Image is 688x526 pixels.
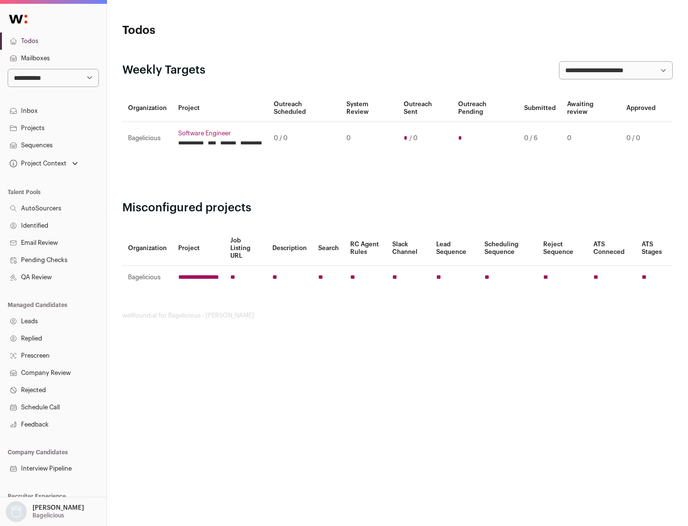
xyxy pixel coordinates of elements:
[518,95,561,122] th: Submitted
[4,501,86,522] button: Open dropdown
[387,231,430,266] th: Slack Channel
[537,231,588,266] th: Reject Sequence
[561,95,621,122] th: Awaiting review
[409,134,418,142] span: / 0
[178,130,262,137] a: Software Engineer
[32,512,64,519] p: Bagelicious
[122,231,172,266] th: Organization
[225,231,267,266] th: Job Listing URL
[518,122,561,155] td: 0 / 6
[341,95,398,122] th: System Review
[430,231,479,266] th: Lead Sequence
[588,231,635,266] th: ATS Conneced
[398,95,453,122] th: Outreach Sent
[268,95,341,122] th: Outreach Scheduled
[636,231,673,266] th: ATS Stages
[561,122,621,155] td: 0
[341,122,398,155] td: 0
[122,122,172,155] td: Bagelicious
[122,23,306,38] h1: Todos
[479,231,537,266] th: Scheduling Sequence
[122,63,205,78] h2: Weekly Targets
[268,122,341,155] td: 0 / 0
[8,160,66,167] div: Project Context
[122,200,673,216] h2: Misconfigured projects
[267,231,312,266] th: Description
[6,501,27,522] img: nopic.png
[122,95,172,122] th: Organization
[8,157,80,170] button: Open dropdown
[32,504,84,512] p: [PERSON_NAME]
[122,312,673,319] footer: wellfound:ai for Bagelicious - [PERSON_NAME]
[312,231,344,266] th: Search
[452,95,518,122] th: Outreach Pending
[621,95,661,122] th: Approved
[621,122,661,155] td: 0 / 0
[4,10,32,29] img: Wellfound
[172,95,268,122] th: Project
[172,231,225,266] th: Project
[344,231,386,266] th: RC Agent Rules
[122,266,172,289] td: Bagelicious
